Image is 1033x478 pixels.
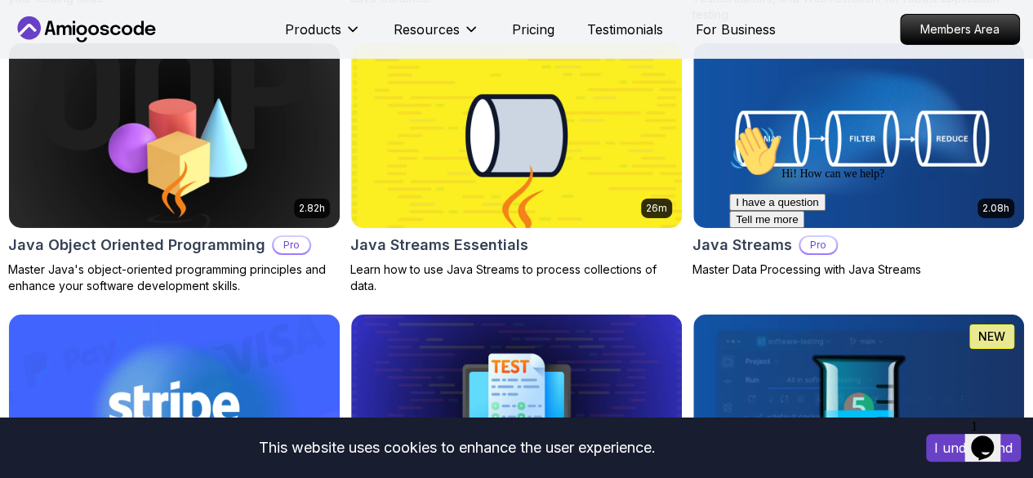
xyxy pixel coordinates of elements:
p: Learn how to use Java Streams to process collections of data. [350,261,683,294]
img: Java Streams card [693,43,1024,229]
div: 👋Hi! How can we help?I have a questionTell me more [7,7,301,109]
iframe: chat widget [964,413,1017,462]
button: Products [285,20,361,52]
p: Master Java's object-oriented programming principles and enhance your software development skills. [8,261,341,294]
a: Pricing [512,20,554,39]
p: Resources [394,20,460,39]
a: Java Object Oriented Programming card2.82hJava Object Oriented ProgrammingProMaster Java's object... [8,42,341,295]
button: Tell me more [7,92,82,109]
p: Members Area [901,15,1019,44]
p: Pro [274,237,309,253]
button: Resources [394,20,479,52]
span: Hi! How can we help? [7,49,162,61]
button: I have a question [7,75,103,92]
button: Accept cookies [926,434,1021,462]
a: Testimonials [587,20,663,39]
a: Java Streams card2.08hJava StreamsProMaster Data Processing with Java Streams [692,42,1025,279]
p: Master Data Processing with Java Streams [692,261,1025,278]
h2: Java Streams Essentials [350,234,528,257]
img: Java Streams Essentials card [351,43,682,229]
iframe: chat widget [723,118,1017,404]
div: This website uses cookies to enhance the user experience. [12,430,902,466]
p: 2.82h [299,202,325,215]
a: For Business [696,20,776,39]
a: Java Streams Essentials card26mJava Streams EssentialsLearn how to use Java Streams to process co... [350,42,683,295]
p: 26m [646,202,667,215]
a: Members Area [900,14,1020,45]
p: Products [285,20,341,39]
img: Java Object Oriented Programming card [9,43,340,229]
img: :wave: [7,7,59,59]
h2: Java Streams [692,234,792,257]
h2: Java Object Oriented Programming [8,234,265,257]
